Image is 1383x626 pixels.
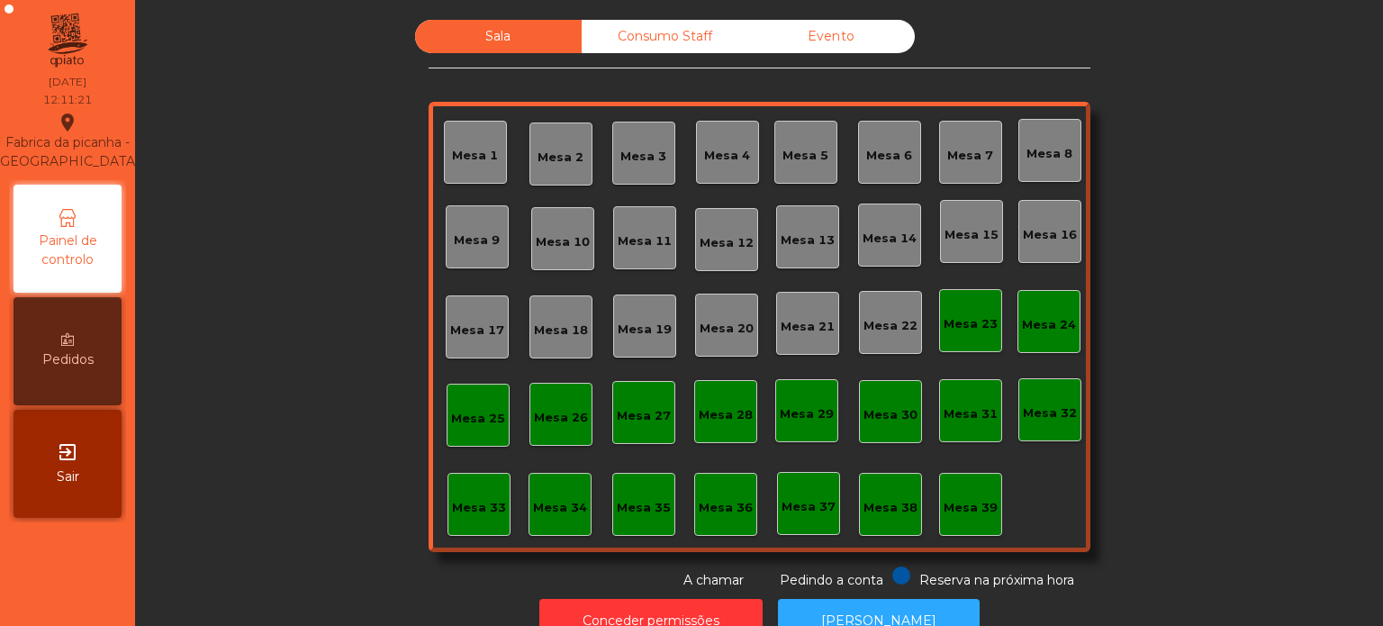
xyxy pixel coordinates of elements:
div: Mesa 9 [454,231,500,249]
div: Mesa 11 [618,232,672,250]
img: qpiato [45,9,89,72]
div: Mesa 32 [1023,404,1077,422]
div: Mesa 5 [782,147,828,165]
span: A chamar [683,572,744,588]
div: Mesa 22 [863,317,917,335]
div: Mesa 19 [618,321,672,339]
span: Pedindo a conta [780,572,883,588]
div: Mesa 36 [699,499,753,517]
div: Mesa 2 [538,149,583,167]
div: Mesa 7 [947,147,993,165]
div: Mesa 38 [863,499,917,517]
div: Mesa 37 [782,498,836,516]
div: Mesa 30 [863,406,917,424]
div: Mesa 27 [617,407,671,425]
div: Mesa 1 [452,147,498,165]
div: Evento [748,20,915,53]
div: Mesa 16 [1023,226,1077,244]
i: location_on [57,112,78,133]
div: Mesa 26 [534,409,588,427]
div: Mesa 29 [780,405,834,423]
div: Mesa 3 [620,148,666,166]
div: Mesa 34 [533,499,587,517]
div: Mesa 4 [704,147,750,165]
div: Mesa 6 [866,147,912,165]
div: Mesa 35 [617,499,671,517]
i: exit_to_app [57,441,78,463]
div: Mesa 15 [945,226,999,244]
div: Sala [415,20,582,53]
div: Mesa 10 [536,233,590,251]
div: Mesa 33 [452,499,506,517]
div: Mesa 14 [863,230,917,248]
span: Pedidos [42,350,94,369]
div: Mesa 20 [700,320,754,338]
div: Mesa 39 [944,499,998,517]
span: Sair [57,467,79,486]
div: Mesa 21 [781,318,835,336]
div: 12:11:21 [43,92,92,108]
span: Painel de controlo [18,231,117,269]
span: Reserva na próxima hora [919,572,1074,588]
div: Mesa 23 [944,315,998,333]
div: Mesa 17 [450,322,504,340]
div: Mesa 24 [1022,316,1076,334]
div: Mesa 25 [451,410,505,428]
div: Mesa 13 [781,231,835,249]
div: Consumo Staff [582,20,748,53]
div: Mesa 12 [700,234,754,252]
div: Mesa 18 [534,322,588,340]
div: Mesa 31 [944,405,998,423]
div: Mesa 8 [1026,145,1072,163]
div: [DATE] [49,74,86,90]
div: Mesa 28 [699,406,753,424]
